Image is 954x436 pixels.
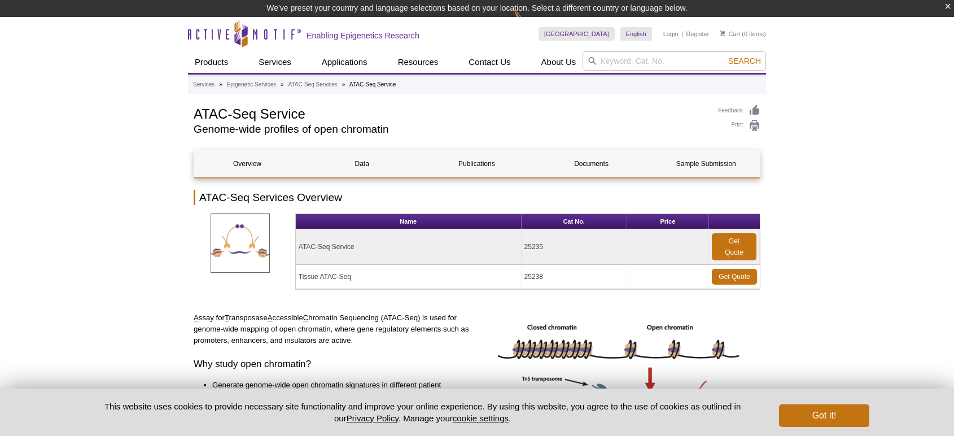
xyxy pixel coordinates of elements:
[194,312,473,346] p: ssay for ransposase ccessible hromatin Sequencing (ATAC-Seq) is used for genome-wide mapping of o...
[349,81,396,88] li: ATAC-Seq Service
[522,229,627,265] td: 25235
[296,265,522,289] td: Tissue ATAC-Seq
[342,81,345,88] li: »
[225,313,229,322] u: T
[194,124,707,134] h2: Genome-wide profiles of open chromatin
[522,265,627,289] td: 25238
[535,51,583,73] a: About Us
[193,80,215,90] a: Services
[194,313,199,322] u: A
[720,27,766,41] li: (0 items)
[268,313,273,322] u: A
[539,27,615,41] a: [GEOGRAPHIC_DATA]
[423,150,529,177] a: Publications
[725,56,764,66] button: Search
[453,413,509,423] button: cookie settings
[462,51,517,73] a: Contact Us
[307,30,419,41] h2: Enabling Epigenetics Research
[296,214,522,229] th: Name
[620,27,652,41] a: English
[718,104,760,117] a: Feedback
[663,30,679,38] a: Login
[391,51,445,73] a: Resources
[219,81,222,88] li: »
[309,150,415,177] a: Data
[686,30,709,38] a: Register
[627,214,709,229] th: Price
[194,104,707,121] h1: ATAC-Seq Service
[522,214,627,229] th: Cat No.
[85,400,760,424] p: This website uses cookies to provide necessary site functionality and improve your online experie...
[194,357,473,371] h3: Why study open chromatin?
[583,51,766,71] input: Keyword, Cat. No.
[288,80,337,90] a: ATAC-Seq Services
[720,30,725,36] img: Your Cart
[281,81,284,88] li: »
[226,80,276,90] a: Epigenetic Services
[194,190,760,205] h2: ATAC-Seq Services Overview
[712,233,756,260] a: Get Quote
[712,269,757,285] a: Get Quote
[681,27,683,41] li: |
[728,56,761,66] span: Search
[252,51,298,73] a: Services
[779,404,869,427] button: Got it!
[303,313,309,322] u: C
[539,150,645,177] a: Documents
[718,120,760,132] a: Print
[296,229,522,265] td: ATAC-Seq Service
[514,8,544,35] img: Change Here
[653,150,759,177] a: Sample Submission
[315,51,374,73] a: Applications
[211,213,270,273] img: ATAC-SeqServices
[212,380,462,402] li: Generate genome-wide open chromatin signatures in different patient populations
[188,51,235,73] a: Products
[347,413,399,423] a: Privacy Policy
[194,150,300,177] a: Overview
[720,30,740,38] a: Cart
